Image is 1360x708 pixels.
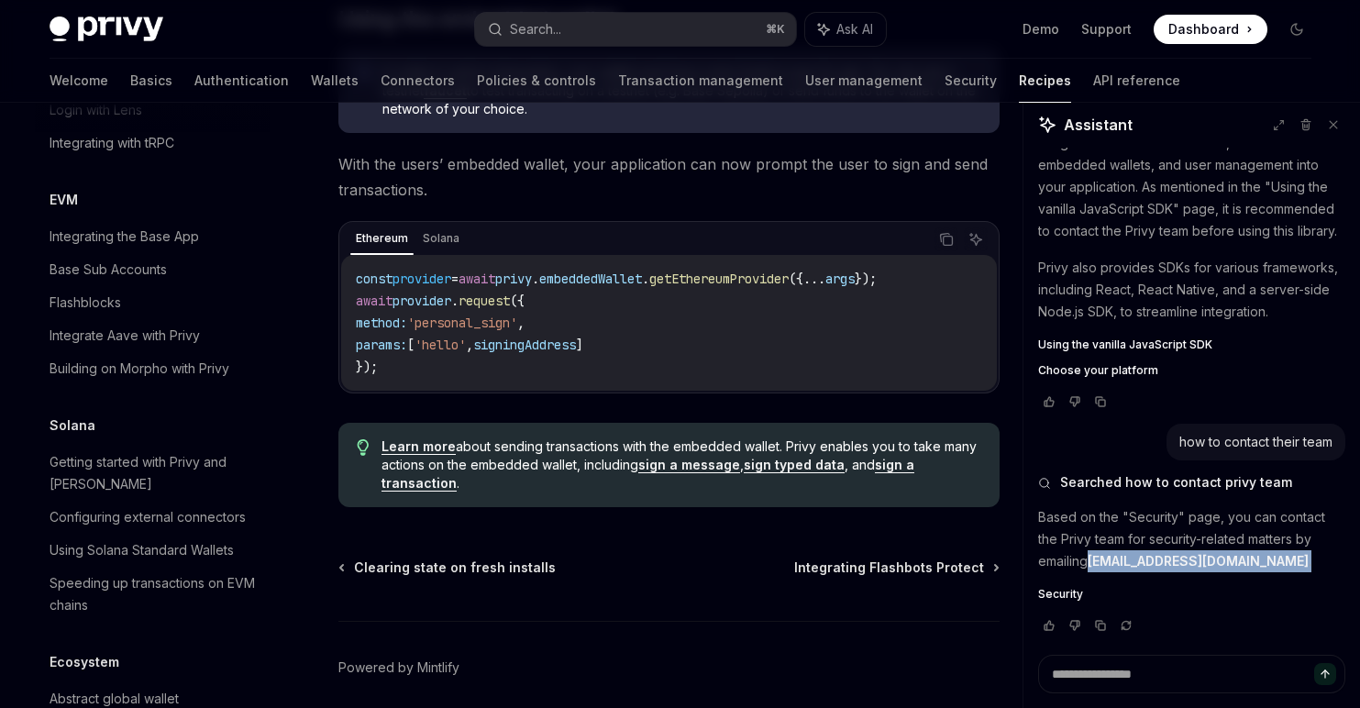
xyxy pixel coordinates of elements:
[934,227,958,251] button: Copy the contents from the code block
[50,506,246,528] div: Configuring external connectors
[393,271,451,287] span: provider
[638,457,740,473] a: sign a message
[805,59,923,103] a: User management
[1088,553,1309,570] a: [EMAIL_ADDRESS][DOMAIN_NAME]
[340,559,556,577] a: Clearing state on fresh installs
[1093,59,1180,103] a: API reference
[35,253,270,286] a: Base Sub Accounts
[1038,66,1345,242] p: Privy offers a vanilla JavaScript SDK, , which is a low-level library for browser-like environmen...
[130,59,172,103] a: Basics
[1038,363,1158,378] span: Choose your platform
[510,293,525,309] span: ({
[532,271,539,287] span: .
[311,59,359,103] a: Wallets
[35,446,270,501] a: Getting started with Privy and [PERSON_NAME]
[50,572,259,616] div: Speeding up transactions on EVM chains
[356,271,393,287] span: const
[744,457,845,473] a: sign typed data
[357,439,370,456] svg: Tip
[766,22,785,37] span: ⌘ K
[539,271,642,287] span: embeddedWallet
[50,59,108,103] a: Welcome
[1179,433,1332,451] div: how to contact their team
[381,437,980,492] span: about sending transactions with the embedded wallet. Privy enables you to take many actions on th...
[1038,363,1345,378] a: Choose your platform
[35,127,270,160] a: Integrating with tRPC
[1019,59,1071,103] a: Recipes
[50,17,163,42] img: dark logo
[642,271,649,287] span: .
[836,20,873,39] span: Ask AI
[393,293,451,309] span: provider
[649,271,789,287] span: getEthereumProvider
[964,227,988,251] button: Ask AI
[407,315,517,331] span: 'personal_sign'
[1081,20,1132,39] a: Support
[459,271,495,287] span: await
[35,286,270,319] a: Flashblocks
[1023,20,1059,39] a: Demo
[35,534,270,567] a: Using Solana Standard Wallets
[1038,337,1212,352] span: Using the vanilla JavaScript SDK
[451,293,459,309] span: .
[354,559,556,577] span: Clearing state on fresh installs
[1154,15,1267,44] a: Dashboard
[510,18,561,40] div: Search...
[35,567,270,622] a: Speeding up transactions on EVM chains
[1168,20,1239,39] span: Dashboard
[356,293,393,309] span: await
[35,501,270,534] a: Configuring external connectors
[1038,506,1345,572] p: Based on the "Security" page, you can contact the Privy team for security-related matters by emai...
[1038,587,1345,602] a: Security
[618,59,783,103] a: Transaction management
[1060,473,1292,492] span: Searched how to contact privy team
[407,337,415,353] span: [
[794,559,998,577] a: Integrating Flashbots Protect
[50,259,167,281] div: Base Sub Accounts
[50,189,78,211] h5: EVM
[473,337,576,353] span: signingAddress
[50,358,229,380] div: Building on Morpho with Privy
[794,559,984,577] span: Integrating Flashbots Protect
[50,451,259,495] div: Getting started with Privy and [PERSON_NAME]
[1314,663,1336,685] button: Send message
[194,59,289,103] a: Authentication
[477,59,596,103] a: Policies & controls
[1038,473,1345,492] button: Searched how to contact privy team
[50,415,95,437] h5: Solana
[50,292,121,314] div: Flashblocks
[1282,15,1311,44] button: Toggle dark mode
[50,539,234,561] div: Using Solana Standard Wallets
[1038,337,1345,352] a: Using the vanilla JavaScript SDK
[415,337,466,353] span: 'hello'
[517,315,525,331] span: ,
[381,59,455,103] a: Connectors
[1038,257,1345,323] p: Privy also provides SDKs for various frameworks, including React, React Native, and a server-side...
[459,293,510,309] span: request
[475,13,796,46] button: Search...⌘K
[466,337,473,353] span: ,
[1038,587,1083,602] span: Security
[50,651,119,673] h5: Ecosystem
[825,271,855,287] span: args
[576,337,583,353] span: ]
[417,227,465,249] div: Solana
[789,271,803,287] span: ({
[495,271,532,287] span: privy
[855,271,877,287] span: });
[805,13,886,46] button: Ask AI
[451,271,459,287] span: =
[803,271,825,287] span: ...
[35,352,270,385] a: Building on Morpho with Privy
[50,226,199,248] div: Integrating the Base App
[381,438,456,455] a: Learn more
[356,359,378,375] span: });
[50,132,174,154] div: Integrating with tRPC
[338,658,459,677] a: Powered by Mintlify
[35,319,270,352] a: Integrate Aave with Privy
[350,227,414,249] div: Ethereum
[945,59,997,103] a: Security
[356,315,407,331] span: method:
[356,337,407,353] span: params:
[1064,114,1133,136] span: Assistant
